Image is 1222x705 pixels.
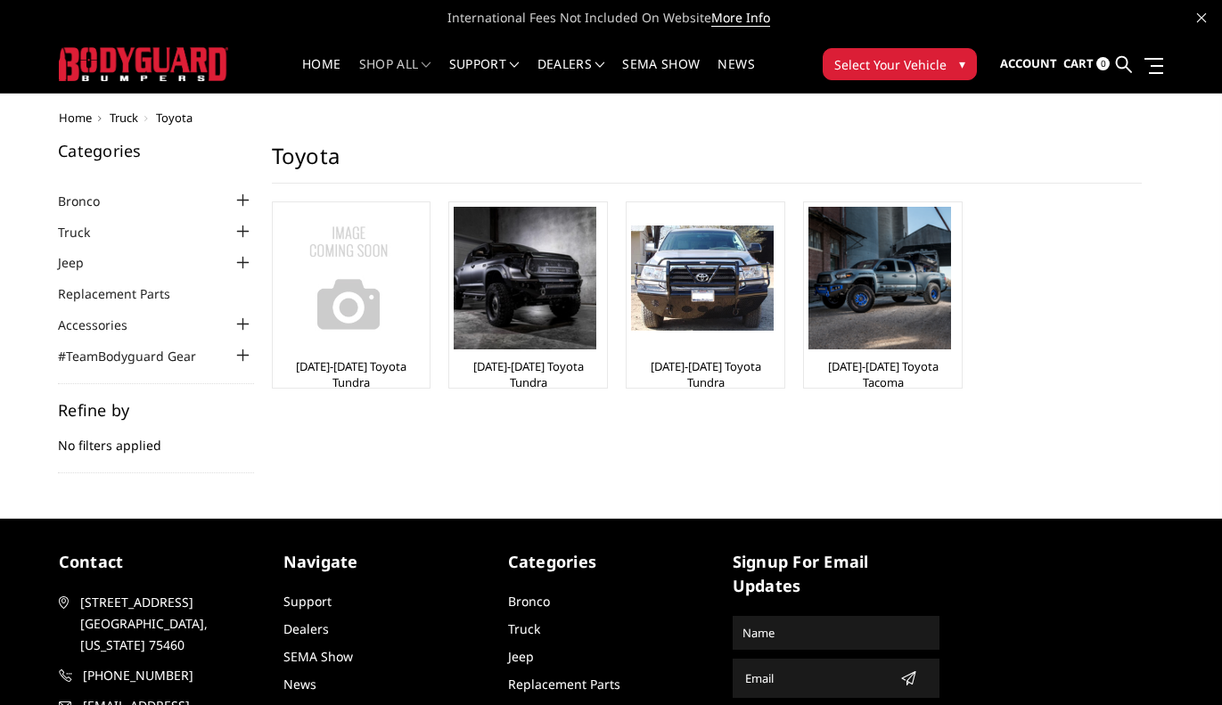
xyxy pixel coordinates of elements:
a: News [718,58,754,93]
a: Bronco [58,192,122,210]
span: Account [1000,55,1057,71]
h5: contact [59,550,266,574]
a: SEMA Show [622,58,700,93]
a: [PHONE_NUMBER] [59,665,266,686]
a: Cart 0 [1063,40,1110,88]
h5: signup for email updates [733,550,939,598]
h5: Refine by [58,402,254,418]
a: Home [302,58,340,93]
a: Dealers [537,58,605,93]
span: [PHONE_NUMBER] [83,665,265,686]
a: Replacement Parts [58,284,193,303]
a: More Info [711,9,770,27]
a: News [283,676,316,693]
a: Truck [508,620,540,637]
a: Replacement Parts [508,676,620,693]
a: [DATE]-[DATE] Toyota Tundra [277,358,426,390]
span: Toyota [156,110,193,126]
button: Select Your Vehicle [823,48,977,80]
a: #TeamBodyguard Gear [58,347,218,365]
input: Email [738,664,893,693]
a: Bronco [508,593,550,610]
h5: Categories [508,550,715,574]
a: [DATE]-[DATE] Toyota Tundra [454,358,603,390]
span: 0 [1096,57,1110,70]
a: Support [283,593,332,610]
a: [DATE]-[DATE] Toyota Tundra [631,358,780,390]
div: No filters applied [58,402,254,473]
span: [STREET_ADDRESS] [GEOGRAPHIC_DATA], [US_STATE] 75460 [80,592,262,656]
a: No Image [277,207,426,349]
a: shop all [359,58,431,93]
a: Account [1000,40,1057,88]
span: Select Your Vehicle [834,55,947,74]
a: Home [59,110,92,126]
a: Truck [58,223,112,242]
input: Name [735,619,937,647]
a: Truck [110,110,138,126]
img: No Image [277,207,420,349]
a: Support [449,58,520,93]
h1: Toyota [272,143,1142,184]
a: [DATE]-[DATE] Toyota Tacoma [808,358,957,390]
h5: Navigate [283,550,490,574]
img: BODYGUARD BUMPERS [59,47,228,80]
span: ▾ [959,54,965,73]
a: Jeep [58,253,106,272]
h5: Categories [58,143,254,159]
a: Dealers [283,620,329,637]
a: SEMA Show [283,648,353,665]
span: Cart [1063,55,1094,71]
a: Accessories [58,316,150,334]
a: Jeep [508,648,534,665]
